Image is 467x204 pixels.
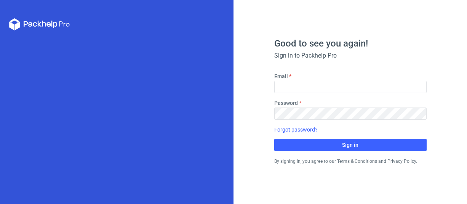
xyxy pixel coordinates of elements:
label: Password [274,99,298,107]
span: Sign in [342,142,358,148]
button: Sign in [274,139,427,151]
div: Sign in to Packhelp Pro [274,51,427,60]
svg: Packhelp Pro [9,18,70,31]
small: By signing in, you agree to our Terms & Conditions and Privacy Policy. [274,159,417,164]
h1: Good to see you again! [274,39,427,48]
label: Email [274,72,288,80]
a: Forgot password? [274,126,318,133]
